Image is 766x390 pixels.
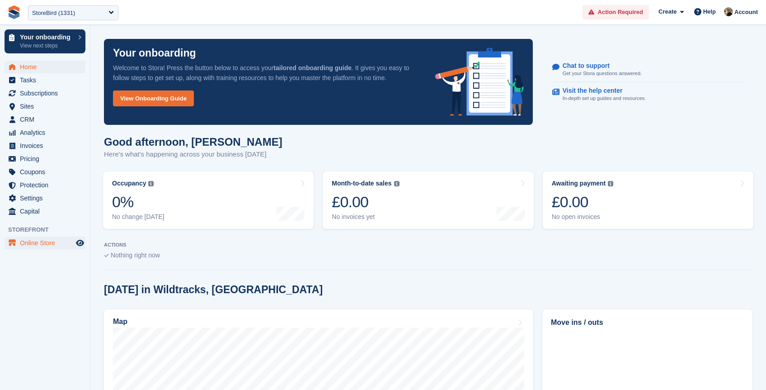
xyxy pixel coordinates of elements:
p: Get your Stora questions answered. [563,70,642,77]
p: Visit the help center [563,87,639,95]
a: menu [5,152,85,165]
span: CRM [20,113,74,126]
img: icon-info-grey-7440780725fd019a000dd9b08b2336e03edf1995a4989e88bcd33f0948082b44.svg [608,181,613,186]
a: menu [5,87,85,100]
span: Account [734,8,758,17]
a: menu [5,166,85,178]
div: 0% [112,193,164,211]
span: Tasks [20,74,74,86]
h2: Move ins / outs [551,317,744,328]
a: Preview store [75,238,85,248]
a: menu [5,237,85,249]
span: Help [703,7,716,16]
div: Awaiting payment [552,180,606,187]
a: View Onboarding Guide [113,90,194,106]
span: Settings [20,192,74,205]
h1: Good afternoon, [PERSON_NAME] [104,136,282,148]
div: £0.00 [332,193,399,211]
span: Protection [20,179,74,191]
span: Subscriptions [20,87,74,100]
div: No invoices yet [332,213,399,221]
strong: tailored onboarding guide [273,64,352,71]
span: Online Store [20,237,74,249]
img: icon-info-grey-7440780725fd019a000dd9b08b2336e03edf1995a4989e88bcd33f0948082b44.svg [394,181,399,186]
a: Occupancy 0% No change [DATE] [103,171,314,229]
a: menu [5,61,85,73]
div: £0.00 [552,193,614,211]
a: menu [5,139,85,152]
span: Capital [20,205,74,218]
div: StoreBird (1331) [32,9,75,18]
span: Coupons [20,166,74,178]
a: Awaiting payment £0.00 No open invoices [543,171,753,229]
a: menu [5,179,85,191]
p: Here's what's happening across your business [DATE] [104,149,282,160]
p: View next steps [20,42,74,50]
div: No change [DATE] [112,213,164,221]
a: menu [5,113,85,126]
a: menu [5,126,85,139]
h2: Map [113,318,127,326]
a: Visit the help center In-depth set up guides and resources. [552,82,744,107]
span: Sites [20,100,74,113]
a: menu [5,205,85,218]
a: menu [5,100,85,113]
p: Your onboarding [20,34,74,40]
p: Your onboarding [113,48,196,58]
span: Create [658,7,677,16]
p: Welcome to Stora! Press the button below to access your . It gives you easy to follow steps to ge... [113,63,421,83]
a: menu [5,192,85,205]
a: Chat to support Get your Stora questions answered. [552,57,744,82]
img: Oliver Bruce [724,7,733,16]
img: icon-info-grey-7440780725fd019a000dd9b08b2336e03edf1995a4989e88bcd33f0948082b44.svg [148,181,154,186]
span: Home [20,61,74,73]
div: Occupancy [112,180,146,187]
div: Month-to-date sales [332,180,391,187]
span: Pricing [20,152,74,165]
img: onboarding-info-6c161a55d2c0e0a8cae90662b2fe09162a5109e8cc188191df67fb4f79e88e88.svg [435,48,524,116]
p: Chat to support [563,62,634,70]
a: menu [5,74,85,86]
span: Action Required [598,8,643,17]
p: ACTIONS [104,242,752,248]
a: Action Required [583,5,649,20]
h2: [DATE] in Wildtracks, [GEOGRAPHIC_DATA] [104,284,323,296]
img: blank_slate_check_icon-ba018cac091ee9be17c0a81a6c232d5eb81de652e7a59be601be346b1b6ddf79.svg [104,254,109,257]
p: In-depth set up guides and resources. [563,95,646,102]
span: Invoices [20,139,74,152]
div: No open invoices [552,213,614,221]
img: stora-icon-8386f47178a22dfd0bd8f6a31ec36ba5ce8667c1dd55bd0f319d3a0aa187defe.svg [7,5,21,19]
span: Analytics [20,126,74,139]
span: Nothing right now [111,252,160,259]
a: Month-to-date sales £0.00 No invoices yet [323,171,533,229]
span: Storefront [8,225,90,234]
a: Your onboarding View next steps [5,29,85,53]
